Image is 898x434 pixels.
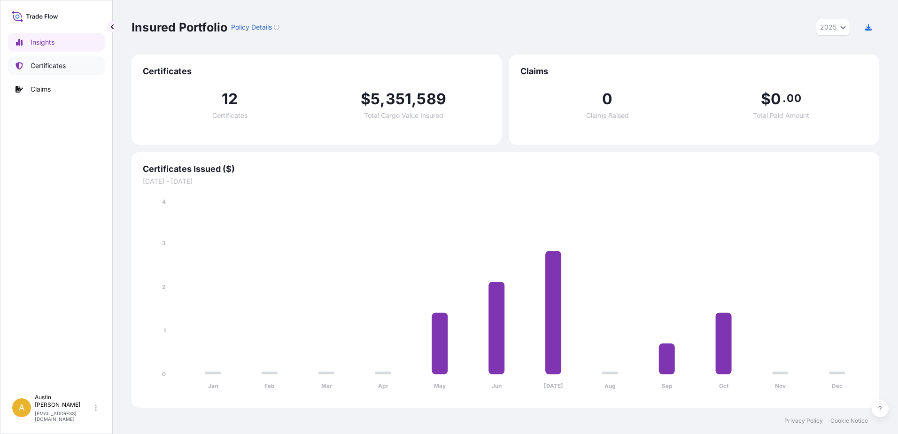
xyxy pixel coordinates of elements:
[830,417,868,425] a: Cookie Notice
[361,92,371,107] span: $
[771,92,781,107] span: 0
[264,382,275,389] tspan: Feb
[163,327,166,334] tspan: 1
[411,92,417,107] span: ,
[35,394,93,409] p: Austin [PERSON_NAME]
[162,240,166,247] tspan: 3
[162,283,166,290] tspan: 2
[544,382,563,389] tspan: [DATE]
[162,198,166,205] tspan: 4
[492,382,502,389] tspan: Jun
[8,80,105,99] a: Claims
[782,94,786,102] span: .
[784,417,823,425] a: Privacy Policy
[222,92,238,107] span: 12
[604,382,616,389] tspan: Aug
[586,112,629,119] span: Claims Raised
[386,92,412,107] span: 351
[19,403,24,412] span: A
[31,85,51,94] p: Claims
[417,92,446,107] span: 589
[520,66,868,77] span: Claims
[31,38,54,47] p: Insights
[132,20,227,35] p: Insured Portfolio
[143,163,868,175] span: Certificates Issued ($)
[753,112,809,119] span: Total Paid Amount
[775,382,786,389] tspan: Nov
[212,112,248,119] span: Certificates
[31,61,66,70] p: Certificates
[8,33,105,52] a: Insights
[378,382,388,389] tspan: Apr
[832,382,843,389] tspan: Dec
[787,94,801,102] span: 00
[380,92,385,107] span: ,
[143,177,868,186] span: [DATE] - [DATE]
[364,112,443,119] span: Total Cargo Value Insured
[321,382,332,389] tspan: Mar
[162,371,166,378] tspan: 0
[143,66,490,77] span: Certificates
[719,382,729,389] tspan: Oct
[35,411,93,422] p: [EMAIL_ADDRESS][DOMAIN_NAME]
[602,92,612,107] span: 0
[8,56,105,75] a: Certificates
[662,382,673,389] tspan: Sep
[761,92,771,107] span: $
[274,24,279,30] div: Loading
[820,23,836,32] span: 2025
[274,20,279,35] button: Loading
[816,19,850,36] button: Year Selector
[434,382,446,389] tspan: May
[231,23,272,32] p: Policy Details
[208,382,218,389] tspan: Jan
[371,92,380,107] span: 5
